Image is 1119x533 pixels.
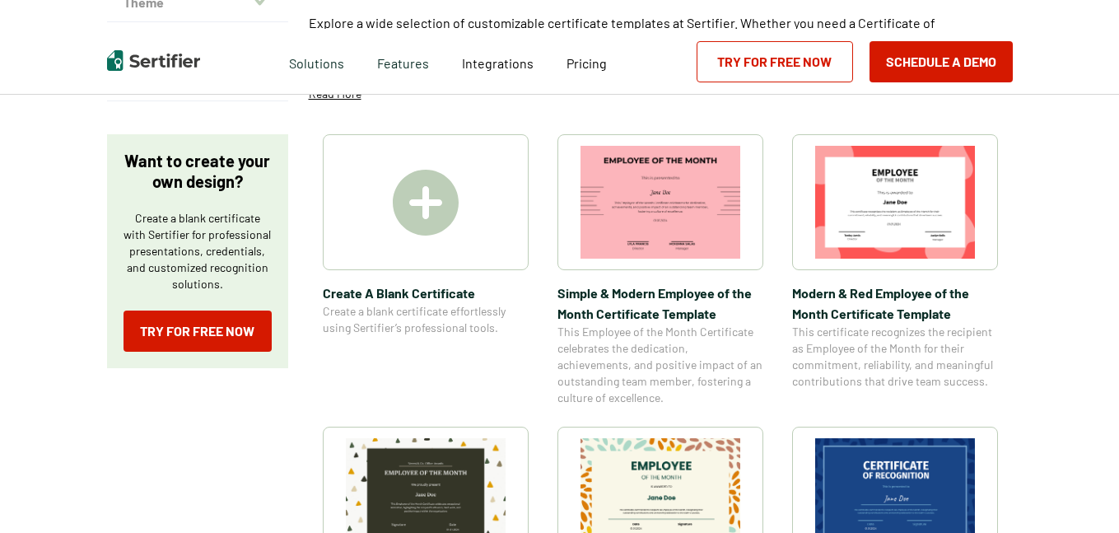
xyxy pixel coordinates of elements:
[124,151,272,192] p: Want to create your own design?
[815,146,975,259] img: Modern & Red Employee of the Month Certificate Template
[107,50,200,71] img: Sertifier | Digital Credentialing Platform
[566,55,607,71] span: Pricing
[124,311,272,352] a: Try for Free Now
[323,303,529,336] span: Create a blank certificate effortlessly using Sertifier’s professional tools.
[289,51,344,72] span: Solutions
[107,22,288,62] button: Style
[580,146,740,259] img: Simple & Modern Employee of the Month Certificate Template
[792,283,998,324] span: Modern & Red Employee of the Month Certificate Template
[393,170,459,236] img: Create A Blank Certificate
[377,51,429,72] span: Features
[557,324,763,406] span: This Employee of the Month Certificate celebrates the dedication, achievements, and positive impa...
[870,41,1013,82] button: Schedule a Demo
[792,324,998,390] span: This certificate recognizes the recipient as Employee of the Month for their commitment, reliabil...
[557,283,763,324] span: Simple & Modern Employee of the Month Certificate Template
[792,134,998,406] a: Modern & Red Employee of the Month Certificate TemplateModern & Red Employee of the Month Certifi...
[462,51,534,72] a: Integrations
[697,41,853,82] a: Try for Free Now
[566,51,607,72] a: Pricing
[462,55,534,71] span: Integrations
[557,134,763,406] a: Simple & Modern Employee of the Month Certificate TemplateSimple & Modern Employee of the Month C...
[309,12,1013,74] p: Explore a wide selection of customizable certificate templates at Sertifier. Whether you need a C...
[124,210,272,292] p: Create a blank certificate with Sertifier for professional presentations, credentials, and custom...
[323,283,529,303] span: Create A Blank Certificate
